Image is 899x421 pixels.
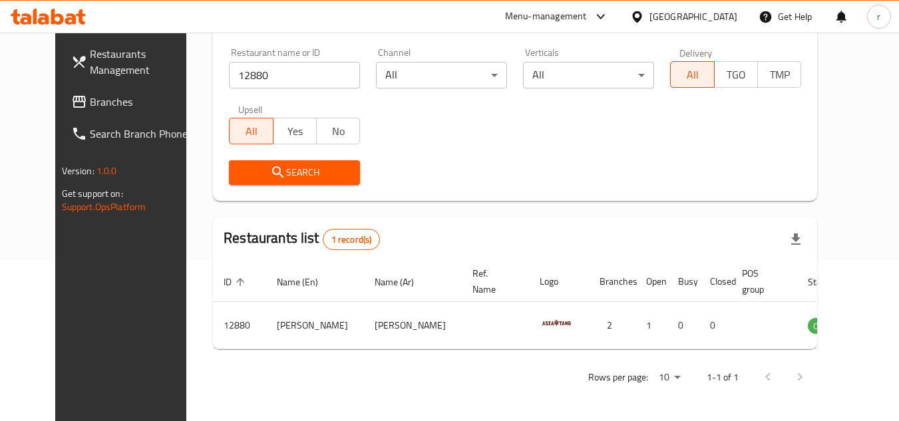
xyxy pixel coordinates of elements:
[62,162,94,180] span: Version:
[61,38,206,86] a: Restaurants Management
[523,62,654,88] div: All
[589,302,635,349] td: 2
[670,61,714,88] button: All
[720,65,753,84] span: TGO
[322,122,355,141] span: No
[540,306,573,339] img: Asia Tang
[229,160,360,185] button: Search
[808,319,840,334] span: OPEN
[472,265,513,297] span: Ref. Name
[763,65,796,84] span: TMP
[679,48,713,57] label: Delivery
[699,302,731,349] td: 0
[62,198,146,215] a: Support.OpsPlatform
[635,261,667,302] th: Open
[505,9,587,25] div: Menu-management
[90,126,195,142] span: Search Branch Phone
[676,65,709,84] span: All
[235,122,268,141] span: All
[323,233,380,246] span: 1 record(s)
[96,162,117,180] span: 1.0.0
[707,369,739,386] p: 1-1 of 1
[316,118,360,144] button: No
[653,368,685,388] div: Rows per page:
[238,104,263,114] label: Upsell
[61,86,206,118] a: Branches
[667,302,699,349] td: 0
[808,274,851,290] span: Status
[229,118,273,144] button: All
[757,61,801,88] button: TMP
[229,62,360,88] input: Search for restaurant name or ID..
[279,122,311,141] span: Yes
[699,261,731,302] th: Closed
[780,223,812,255] div: Export file
[714,61,758,88] button: TGO
[240,164,349,181] span: Search
[61,118,206,150] a: Search Branch Phone
[588,369,648,386] p: Rows per page:
[667,261,699,302] th: Busy
[224,274,249,290] span: ID
[323,229,381,250] div: Total records count
[229,16,801,36] h2: Restaurant search
[213,302,266,349] td: 12880
[277,274,335,290] span: Name (En)
[62,185,123,202] span: Get support on:
[529,261,589,302] th: Logo
[635,302,667,349] td: 1
[589,261,635,302] th: Branches
[273,118,317,144] button: Yes
[376,62,507,88] div: All
[364,302,462,349] td: [PERSON_NAME]
[224,228,380,250] h2: Restaurants list
[649,9,737,24] div: [GEOGRAPHIC_DATA]
[266,302,364,349] td: [PERSON_NAME]
[90,46,195,78] span: Restaurants Management
[808,318,840,334] div: OPEN
[375,274,431,290] span: Name (Ar)
[90,94,195,110] span: Branches
[877,9,880,24] span: r
[742,265,781,297] span: POS group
